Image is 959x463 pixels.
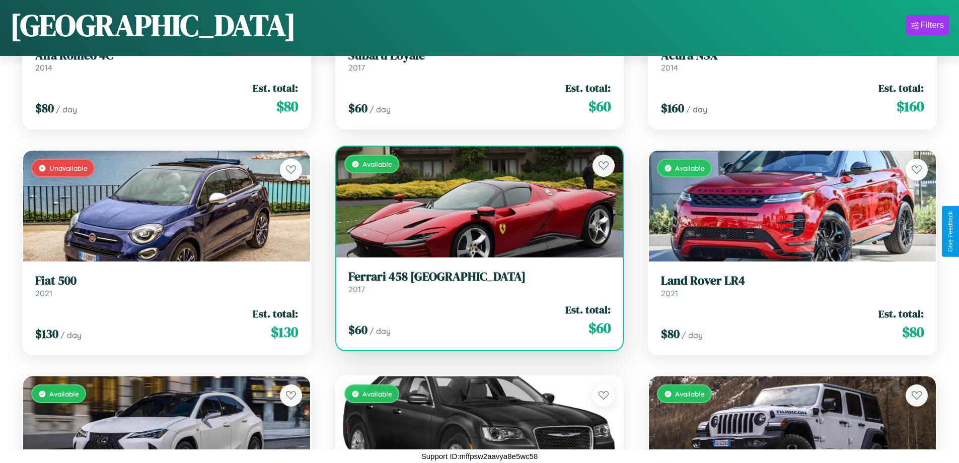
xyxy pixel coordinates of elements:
[362,160,392,168] span: Available
[588,96,611,116] span: $ 60
[10,5,296,46] h1: [GEOGRAPHIC_DATA]
[35,100,54,116] span: $ 80
[348,321,367,338] span: $ 60
[661,48,924,73] a: Acura NSX2014
[348,48,611,73] a: Subaru Loyale2017
[947,211,954,252] div: Give Feedback
[49,389,79,398] span: Available
[661,100,684,116] span: $ 160
[675,164,705,172] span: Available
[348,284,365,294] span: 2017
[370,104,391,114] span: / day
[271,322,298,342] span: $ 130
[921,20,944,30] div: Filters
[565,81,611,95] span: Est. total:
[661,274,924,288] h3: Land Rover LR4
[661,62,678,73] span: 2014
[878,81,924,95] span: Est. total:
[60,330,82,340] span: / day
[35,48,298,73] a: Alfa Romeo 4C2014
[588,318,611,338] span: $ 60
[878,306,924,321] span: Est. total:
[348,100,367,116] span: $ 60
[661,288,678,298] span: 2021
[362,389,392,398] span: Available
[35,274,298,288] h3: Fiat 500
[35,288,52,298] span: 2021
[682,330,703,340] span: / day
[675,389,705,398] span: Available
[56,104,77,114] span: / day
[906,15,949,35] button: Filters
[370,326,391,336] span: / day
[35,274,298,298] a: Fiat 5002021
[49,164,88,172] span: Unavailable
[421,449,538,463] p: Support ID: mffpsw2aavya8e5wc58
[661,274,924,298] a: Land Rover LR42021
[661,325,680,342] span: $ 80
[35,62,52,73] span: 2014
[348,62,365,73] span: 2017
[348,270,611,284] h3: Ferrari 458 [GEOGRAPHIC_DATA]
[348,270,611,294] a: Ferrari 458 [GEOGRAPHIC_DATA]2017
[686,104,707,114] span: / day
[565,302,611,317] span: Est. total:
[276,96,298,116] span: $ 80
[902,322,924,342] span: $ 80
[253,306,298,321] span: Est. total:
[35,325,58,342] span: $ 130
[897,96,924,116] span: $ 160
[253,81,298,95] span: Est. total:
